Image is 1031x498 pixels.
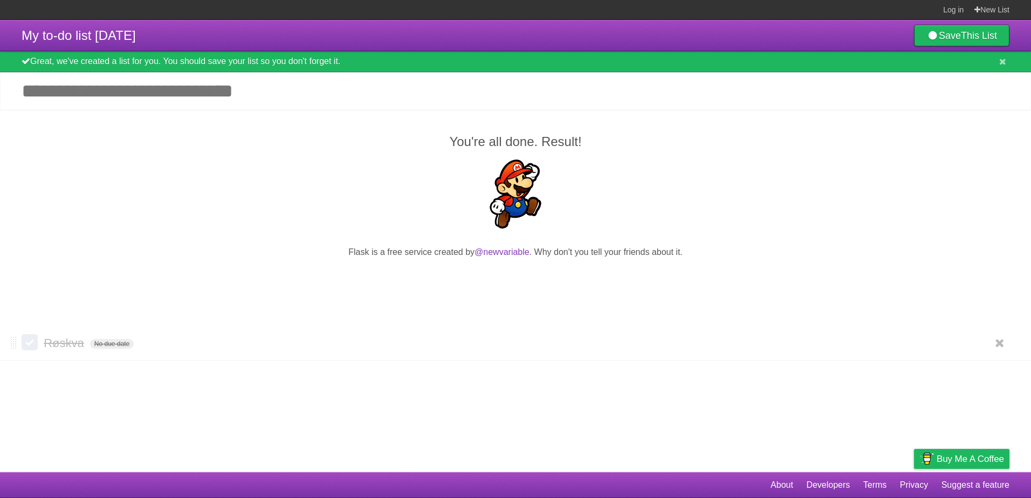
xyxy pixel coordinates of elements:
a: About [771,475,793,495]
span: Røskva [44,336,87,350]
span: Buy me a coffee [937,449,1004,468]
span: No due date [90,339,134,349]
a: Terms [863,475,887,495]
img: Super Mario [481,160,550,229]
p: Flask is a free service created by . Why don't you tell your friends about it. [22,246,1009,259]
a: Buy me a coffee [914,449,1009,469]
a: Developers [806,475,850,495]
a: Suggest a feature [941,475,1009,495]
a: @newvariable [475,247,530,257]
b: This List [961,30,997,41]
iframe: X Post Button [496,272,535,287]
h2: You're all done. Result! [22,132,1009,151]
span: My to-do list [DATE] [22,28,136,43]
img: Buy me a coffee [919,449,934,468]
a: SaveThis List [914,25,1009,46]
a: Privacy [900,475,928,495]
label: Done [22,334,38,350]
